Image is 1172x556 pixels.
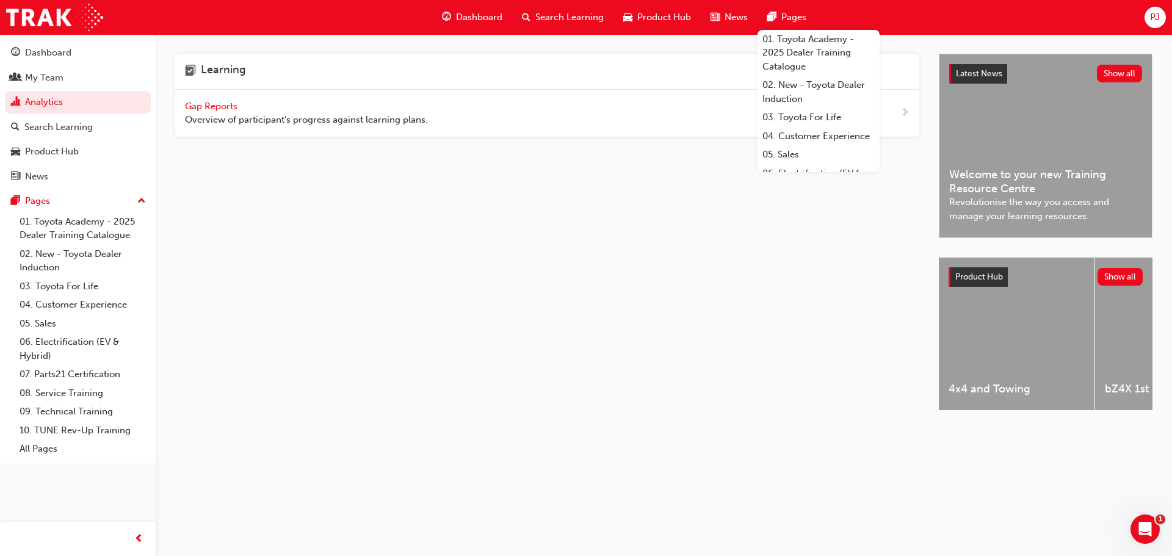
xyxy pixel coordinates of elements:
[949,64,1142,84] a: Latest NewsShow all
[949,195,1142,223] span: Revolutionise the way you access and manage your learning resources.
[956,68,1002,79] span: Latest News
[623,10,632,25] span: car-icon
[758,127,880,146] a: 04. Customer Experience
[512,5,613,30] a: search-iconSearch Learning
[15,439,151,458] a: All Pages
[5,67,151,89] a: My Team
[185,63,196,79] span: learning-icon
[175,90,919,137] a: Gap Reports Overview of participant's progress against learning plans.next-icon
[11,196,20,207] span: pages-icon
[5,190,151,212] button: Pages
[24,120,93,134] div: Search Learning
[5,39,151,190] button: DashboardMy TeamAnalyticsSearch LearningProduct HubNews
[781,10,806,24] span: Pages
[5,42,151,64] a: Dashboard
[15,245,151,277] a: 02. New - Toyota Dealer Induction
[1097,65,1143,82] button: Show all
[955,272,1003,282] span: Product Hub
[1150,10,1160,24] span: PJ
[137,193,146,209] span: up-icon
[25,170,48,184] div: News
[637,10,691,24] span: Product Hub
[758,108,880,127] a: 03. Toyota For Life
[758,30,880,76] a: 01. Toyota Academy - 2025 Dealer Training Catalogue
[900,106,910,121] span: next-icon
[949,382,1085,396] span: 4x4 and Towing
[15,333,151,365] a: 06. Electrification (EV & Hybrid)
[201,63,246,79] h4: Learning
[949,267,1143,287] a: Product HubShow all
[15,421,151,440] a: 10. TUNE Rev-Up Training
[1130,514,1160,544] iframe: Intercom live chat
[939,258,1094,410] a: 4x4 and Towing
[25,71,63,85] div: My Team
[1156,514,1165,524] span: 1
[11,73,20,84] span: people-icon
[15,402,151,421] a: 09. Technical Training
[432,5,512,30] a: guage-iconDashboard
[442,10,451,25] span: guage-icon
[185,113,428,127] span: Overview of participant's progress against learning plans.
[758,5,816,30] a: pages-iconPages
[25,46,71,60] div: Dashboard
[15,365,151,384] a: 07. Parts21 Certification
[522,10,530,25] span: search-icon
[15,384,151,403] a: 08. Service Training
[25,194,50,208] div: Pages
[1098,268,1143,286] button: Show all
[5,116,151,139] a: Search Learning
[11,97,20,108] span: chart-icon
[15,277,151,296] a: 03. Toyota For Life
[5,165,151,188] a: News
[949,168,1142,195] span: Welcome to your new Training Resource Centre
[767,10,776,25] span: pages-icon
[6,4,103,31] img: Trak
[25,145,79,159] div: Product Hub
[5,140,151,163] a: Product Hub
[701,5,758,30] a: news-iconNews
[1145,7,1166,28] button: PJ
[5,91,151,114] a: Analytics
[15,314,151,333] a: 05. Sales
[758,145,880,164] a: 05. Sales
[11,171,20,182] span: news-icon
[185,101,240,112] span: Gap Reports
[11,122,20,133] span: search-icon
[725,10,748,24] span: News
[758,76,880,108] a: 02. New - Toyota Dealer Induction
[758,164,880,197] a: 06. Electrification (EV & Hybrid)
[11,48,20,59] span: guage-icon
[613,5,701,30] a: car-iconProduct Hub
[15,295,151,314] a: 04. Customer Experience
[456,10,502,24] span: Dashboard
[15,212,151,245] a: 01. Toyota Academy - 2025 Dealer Training Catalogue
[711,10,720,25] span: news-icon
[11,146,20,157] span: car-icon
[939,54,1152,238] a: Latest NewsShow allWelcome to your new Training Resource CentreRevolutionise the way you access a...
[134,532,143,547] span: prev-icon
[535,10,604,24] span: Search Learning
